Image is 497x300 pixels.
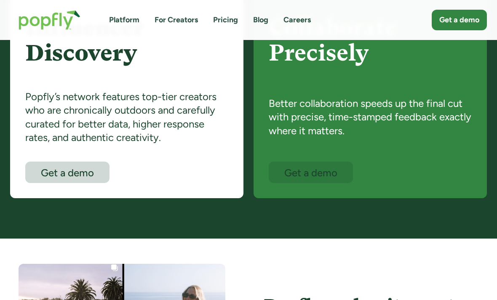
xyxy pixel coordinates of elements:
h4: Influencer Discovery [25,15,228,82]
a: Pricing [213,15,238,25]
div: Get a demo [33,167,102,178]
div: Get a demo [276,167,345,178]
a: Blog [253,15,268,25]
strong: Collaborate Precisely [269,14,396,66]
a: Get a demo [432,10,487,30]
a: home [10,2,89,38]
a: Careers [283,15,311,25]
a: Get a demo [25,162,110,183]
a: For Creators [155,15,198,25]
div: Better collaboration speeds up the final cut with precise, time-stamped feedback exactly where it... [269,97,472,162]
div: Get a demo [439,15,479,25]
div: Popfly’s network features top-tier creators who are chronically outdoors and carefully curated fo... [25,90,228,162]
a: Platform [109,15,139,25]
a: Get a demo [269,162,353,183]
